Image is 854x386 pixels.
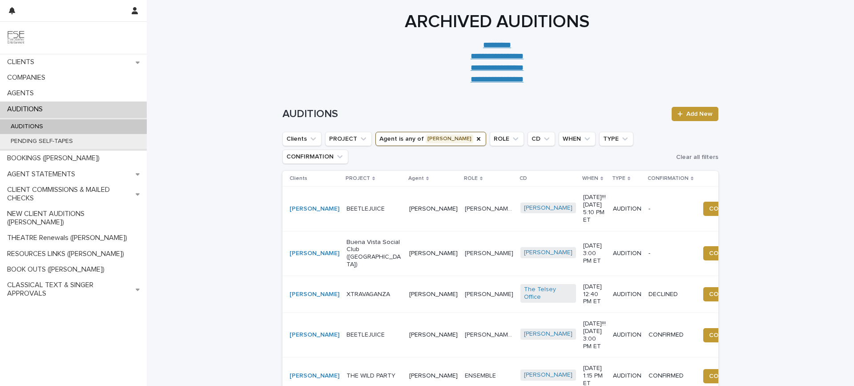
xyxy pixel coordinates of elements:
[703,287,762,301] button: CONFIRMATION
[649,331,693,339] p: CONFIRMED
[703,328,762,342] button: CONFIRMATION
[465,248,515,257] p: [PERSON_NAME]
[612,174,625,183] p: TYPE
[346,205,402,213] p: BEETLEJUICE
[4,170,82,179] p: AGENT STATEMENTS
[4,234,134,242] p: THEATRE Renewals ([PERSON_NAME])
[613,291,641,298] p: AUDITION
[4,105,50,114] p: AUDITIONS
[465,289,515,298] p: [PERSON_NAME]
[282,108,666,121] h1: AUDITIONS
[282,132,322,146] button: Clients
[7,29,25,47] img: 9JgRvJ3ETPGCJDhvPVA5
[524,249,572,256] a: [PERSON_NAME]
[290,205,339,213] a: [PERSON_NAME]
[524,330,572,338] a: [PERSON_NAME]
[673,150,718,164] button: Clear all filters
[465,203,515,213] p: Lydia u-s, Girl Scout u-s, Miss Argentina u-s
[582,174,598,183] p: WHEN
[583,194,606,223] p: [DATE]!!! [DATE] 5:10 PM ET
[709,331,756,340] span: CONFIRMATION
[375,132,486,146] button: Agent
[524,371,572,379] a: [PERSON_NAME]
[686,111,713,117] span: Add New
[4,73,52,82] p: COMPANIES
[279,11,715,33] h1: ARCHIVED AUDITIONS
[282,150,348,164] button: CONFIRMATION
[4,265,112,274] p: BOOK OUTS ([PERSON_NAME])
[346,174,370,183] p: PROJECT
[709,204,756,213] span: CONFIRMATION
[4,138,80,145] p: PENDING SELF-TAPES
[528,132,555,146] button: CD
[649,205,693,213] p: -
[583,283,606,305] p: [DATE] 12:40 PM ET
[409,331,458,339] p: [PERSON_NAME]
[290,174,307,183] p: Clients
[346,331,402,339] p: BEETLEJUICE
[613,372,641,380] p: AUDITION
[613,250,641,257] p: AUDITION
[709,249,756,258] span: CONFIRMATION
[325,132,372,146] button: PROJECT
[649,372,693,380] p: CONFIRMED
[4,89,41,98] p: AGENTS
[649,250,693,257] p: -
[4,58,41,66] p: CLIENTS
[649,291,693,298] p: DECLINED
[524,204,572,212] a: [PERSON_NAME]
[4,186,136,203] p: CLIENT COMMISSIONS & MAILED CHECKS
[583,242,606,264] p: [DATE] 3:00 PM ET
[290,291,339,298] a: [PERSON_NAME]
[524,286,572,301] a: The Telsey Office
[599,132,633,146] button: TYPE
[613,205,641,213] p: AUDITION
[290,331,339,339] a: [PERSON_NAME]
[346,239,402,268] p: Buena Vista Social Club ([GEOGRAPHIC_DATA])
[520,174,527,183] p: CD
[4,210,147,227] p: NEW CLIENT AUDITIONS ([PERSON_NAME])
[4,281,136,298] p: CLASSICAL TEXT & SINGER APPROVALS
[282,187,776,231] tr: [PERSON_NAME] BEETLEJUICE[PERSON_NAME][PERSON_NAME] u-s, Girl Scout u-s, Miss Argentina u-s[PERSO...
[409,291,458,298] p: [PERSON_NAME]
[408,174,424,183] p: Agent
[282,313,776,358] tr: [PERSON_NAME] BEETLEJUICE[PERSON_NAME][PERSON_NAME] u-s, Girl Scout u-s, Miss Argentina u-s[PERSO...
[4,250,131,258] p: RESOURCES LINKS ([PERSON_NAME])
[409,250,458,257] p: [PERSON_NAME]
[409,372,458,380] p: [PERSON_NAME]
[464,174,478,183] p: ROLE
[290,250,339,257] a: [PERSON_NAME]
[709,290,756,299] span: CONFIRMATION
[490,132,524,146] button: ROLE
[559,132,596,146] button: WHEN
[672,107,718,121] a: Add New
[4,154,107,163] p: BOOKINGS ([PERSON_NAME])
[703,202,762,216] button: CONFIRMATION
[709,372,756,381] span: CONFIRMATION
[346,291,402,298] p: XTRAVAGANZA
[613,331,641,339] p: AUDITION
[282,231,776,276] tr: [PERSON_NAME] Buena Vista Social Club ([GEOGRAPHIC_DATA])[PERSON_NAME][PERSON_NAME][PERSON_NAME] ...
[676,154,718,160] span: Clear all filters
[465,329,515,339] p: Lydia u-s, Girl Scout u-s, Miss Argentina u-s
[4,123,50,130] p: AUDITIONS
[703,369,762,383] button: CONFIRMATION
[346,372,402,380] p: THE WILD PARTY
[290,372,339,380] a: [PERSON_NAME]
[583,320,606,350] p: [DATE]!!! [DATE] 3:00 PM ET
[703,246,762,260] button: CONFIRMATION
[409,205,458,213] p: [PERSON_NAME]
[648,174,689,183] p: CONFIRMATION
[465,370,498,380] p: ENSEMBLE
[282,276,776,313] tr: [PERSON_NAME] XTRAVAGANZA[PERSON_NAME][PERSON_NAME][PERSON_NAME] The Telsey Office [DATE] 12:40 P...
